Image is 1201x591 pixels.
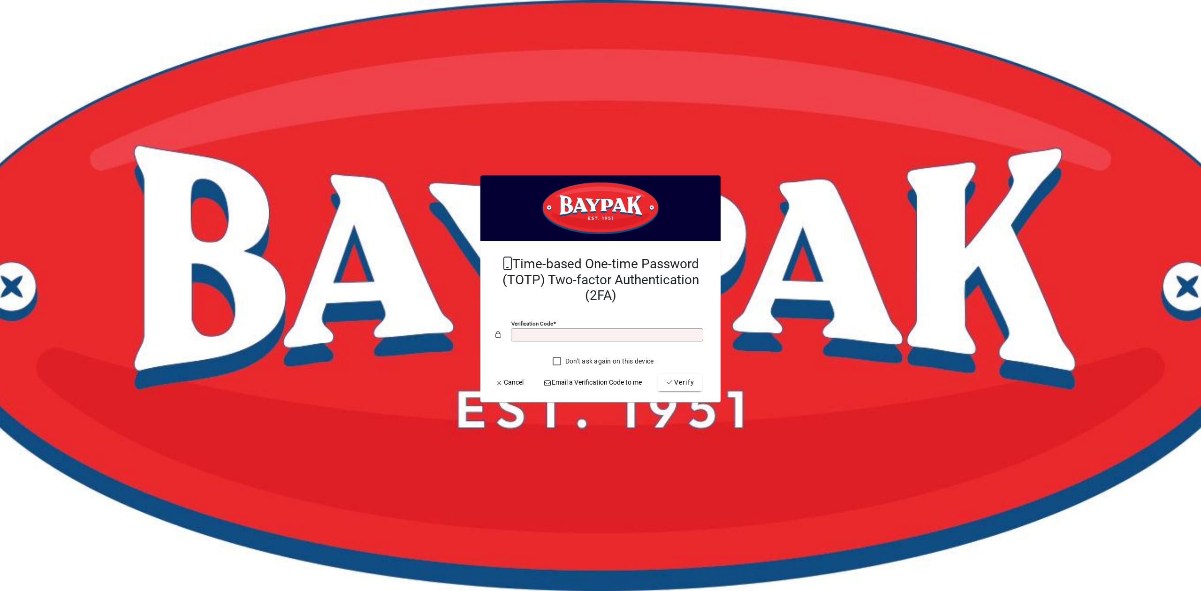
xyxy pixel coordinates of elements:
span: Verify [666,378,694,387]
mat-label: Verification code [511,320,553,327]
h2: Time-based One-time Password (TOTP) Two-factor Authentication (2FA) [495,256,706,303]
label: Don't ask again on this device [563,356,654,366]
button: Verify [658,374,702,391]
button: Email a Verification Code to me [540,374,646,391]
span: Email a Verification Code to me [544,378,642,387]
button: Cancel [492,374,527,391]
span: Cancel [495,378,524,387]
